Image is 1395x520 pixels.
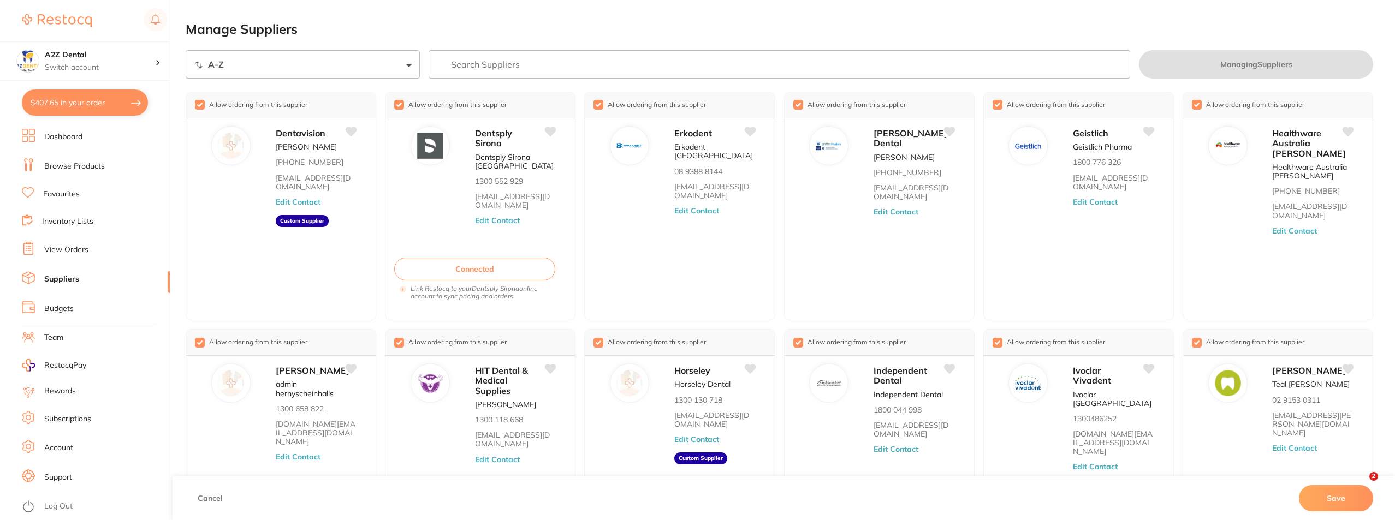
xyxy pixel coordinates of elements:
button: Edit Contact [674,435,719,444]
button: Edit Contact [674,206,719,215]
button: Edit Contact [1272,444,1317,452]
a: RestocqPay [22,359,86,372]
span: [PERSON_NAME] [1272,365,1346,376]
p: [PERSON_NAME] [475,400,536,409]
button: Edit Contact [1073,462,1118,471]
span: Independent Dental [874,365,927,386]
img: Erskine Dental [816,133,842,159]
p: [PHONE_NUMBER] [276,158,343,166]
span: Allow ordering from this supplier [603,101,706,109]
p: [PERSON_NAME] [276,142,337,151]
span: Allow ordering from this supplier [1202,338,1304,346]
span: Horseley [674,365,710,376]
i: Link Restocq to your Dentsply Sirona online account to sync pricing and orders. [411,285,561,300]
a: [EMAIL_ADDRESS][DOMAIN_NAME] [874,421,954,438]
span: RestocqPay [44,360,86,371]
p: Teal [PERSON_NAME] [1272,380,1350,388]
span: Allow ordering from this supplier [803,338,906,346]
a: [EMAIL_ADDRESS][DOMAIN_NAME] [874,183,954,201]
p: 1800 044 998 [874,405,922,414]
a: [EMAIL_ADDRESS][DOMAIN_NAME] [276,174,357,191]
button: Edit Contact [874,207,918,216]
img: Dentsply Sirona [417,133,443,159]
span: Allow ordering from this supplier [1002,101,1105,109]
a: Account [44,443,73,453]
a: [EMAIL_ADDRESS][DOMAIN_NAME] [475,431,556,448]
p: [PERSON_NAME] [874,153,935,162]
p: Switch account [45,62,155,73]
img: Kulzer [1215,370,1241,396]
span: Allow ordering from this supplier [1002,338,1105,346]
span: Geistlich [1073,128,1108,139]
span: HIT Dental & Medical Supplies [475,365,528,396]
a: [DOMAIN_NAME][EMAIL_ADDRESS][DOMAIN_NAME] [1073,429,1154,456]
p: 1300 118 668 [475,415,523,424]
p: 1300 130 718 [674,396,722,404]
img: Healthware Australia Ridley [1215,133,1241,159]
button: ManagingSuppliers [1139,50,1373,79]
a: Rewards [44,386,76,397]
p: Dentsply Sirona [GEOGRAPHIC_DATA] [475,153,556,170]
a: [EMAIL_ADDRESS][DOMAIN_NAME] [1272,202,1353,219]
p: 1800 776 326 [1073,158,1121,166]
a: Team [44,332,63,343]
span: Allow ordering from this supplier [205,101,307,109]
img: Restocq Logo [22,14,92,27]
button: Edit Contact [276,198,320,206]
img: HIT Dental & Medical Supplies [417,370,443,396]
button: Edit Contact [276,452,320,461]
img: Henry Schein Halas [218,370,244,396]
a: [EMAIL_ADDRESS][DOMAIN_NAME] [674,411,755,428]
span: Allow ordering from this supplier [603,338,706,346]
span: Erkodent [674,128,712,139]
a: Log Out [44,501,73,512]
span: [PERSON_NAME] Dental [874,128,947,148]
a: Dashboard [44,132,82,142]
a: Budgets [44,303,74,314]
span: [PERSON_NAME] [276,365,349,376]
button: Edit Contact [874,445,918,453]
button: $407.65 in your order [22,89,148,116]
p: [PHONE_NUMBER] [874,168,941,177]
a: [EMAIL_ADDRESS][DOMAIN_NAME] [674,182,755,200]
span: Ivoclar Vivadent [1073,365,1111,386]
span: 2 [1369,472,1378,481]
a: Favourites [43,189,80,200]
p: 1300486252 [1073,414,1117,423]
p: Independent Dental [874,390,943,399]
span: Allow ordering from this supplier [404,338,507,346]
a: Support [44,472,72,483]
button: Connected [394,258,555,280]
a: View Orders [44,244,88,255]
a: [DOMAIN_NAME][EMAIL_ADDRESS][DOMAIN_NAME] [276,420,357,446]
img: A2Z Dental [17,50,39,72]
span: Healthware Australia [PERSON_NAME] [1272,128,1346,159]
span: Allow ordering from this supplier [803,101,906,109]
img: Horseley [616,370,643,396]
button: Log Out [22,498,167,516]
p: Geistlich Pharma [1073,142,1132,151]
p: Ivoclar [GEOGRAPHIC_DATA] [1073,390,1154,408]
p: Horseley Dental [674,380,731,388]
img: Dentavision [218,133,244,159]
h2: Manage Suppliers [186,22,1373,37]
span: Allow ordering from this supplier [205,338,307,346]
button: Edit Contact [1073,198,1118,206]
p: Erkodent [GEOGRAPHIC_DATA] [674,142,755,160]
img: Geistlich [1016,133,1042,159]
aside: Custom Supplier [674,452,727,464]
a: Restocq Logo [22,8,92,33]
button: Cancel [194,485,226,511]
iframe: Intercom live chat [1347,472,1373,498]
aside: Custom Supplier [276,215,329,227]
p: 1300 552 929 [475,177,523,186]
p: 08 9388 8144 [674,167,722,176]
button: Edit Contact [475,216,520,225]
a: [EMAIL_ADDRESS][DOMAIN_NAME] [475,192,556,210]
p: Healthware Australia [PERSON_NAME] [1272,163,1353,180]
input: Search Suppliers [429,50,1131,79]
h4: A2Z Dental [45,50,155,61]
a: [EMAIL_ADDRESS][DOMAIN_NAME] [1073,174,1154,191]
img: Ivoclar Vivadent [1016,370,1042,396]
a: Subscriptions [44,414,91,425]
